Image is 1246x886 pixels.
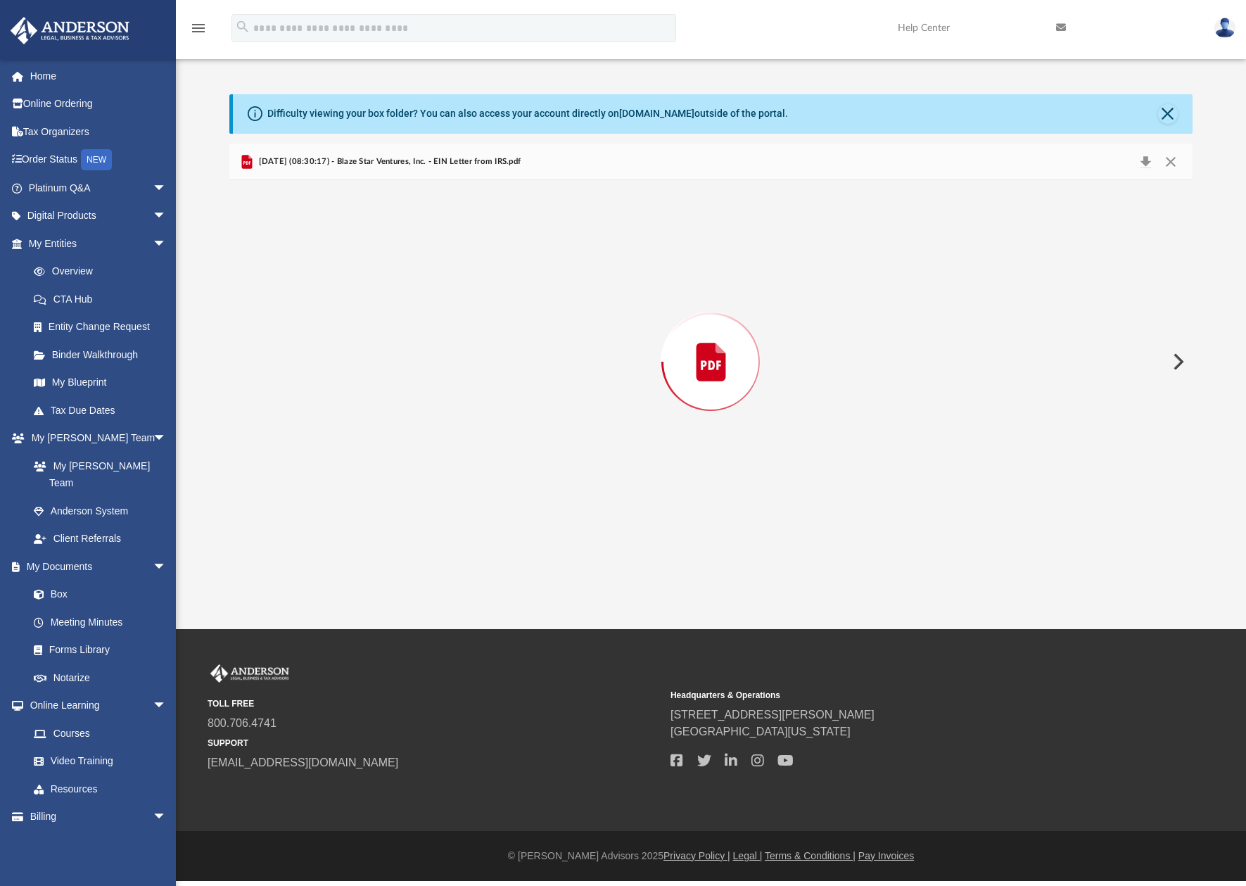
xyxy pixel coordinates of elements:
[176,849,1246,863] div: © [PERSON_NAME] Advisors 2025
[190,20,207,37] i: menu
[20,497,181,525] a: Anderson System
[235,19,250,34] i: search
[255,156,521,168] span: [DATE] (08:30:17) - Blaze Star Ventures, Inc. - EIN Letter from IRS.pdf
[20,369,181,397] a: My Blueprint
[1162,342,1193,381] button: Next File
[20,258,188,286] a: Overview
[20,313,188,341] a: Entity Change Request
[10,803,188,831] a: Billingarrow_drop_down
[20,341,188,369] a: Binder Walkthrough
[208,737,661,749] small: SUPPORT
[267,106,788,121] div: Difficulty viewing your box folder? You can also access your account directly on outside of the p...
[20,664,181,692] a: Notarize
[153,424,181,453] span: arrow_drop_down
[10,90,188,118] a: Online Ordering
[10,424,181,453] a: My [PERSON_NAME] Teamarrow_drop_down
[10,552,181,581] a: My Documentsarrow_drop_down
[20,719,181,747] a: Courses
[20,747,174,776] a: Video Training
[153,552,181,581] span: arrow_drop_down
[20,608,181,636] a: Meeting Minutes
[670,726,851,738] a: [GEOGRAPHIC_DATA][US_STATE]
[20,452,174,497] a: My [PERSON_NAME] Team
[208,697,661,710] small: TOLL FREE
[10,174,188,202] a: Platinum Q&Aarrow_drop_down
[153,692,181,721] span: arrow_drop_down
[20,581,174,609] a: Box
[81,149,112,170] div: NEW
[670,689,1124,702] small: Headquarters & Operations
[663,850,730,861] a: Privacy Policy |
[153,174,181,203] span: arrow_drop_down
[858,850,914,861] a: Pay Invoices
[1158,152,1183,172] button: Close
[10,830,188,859] a: Events Calendar
[208,757,398,768] a: [EMAIL_ADDRESS][DOMAIN_NAME]
[10,202,188,230] a: Digital Productsarrow_drop_down
[765,850,856,861] a: Terms & Conditions |
[153,202,181,231] span: arrow_drop_down
[670,709,875,721] a: [STREET_ADDRESS][PERSON_NAME]
[10,146,188,175] a: Order StatusNEW
[20,285,188,313] a: CTA Hub
[733,850,763,861] a: Legal |
[20,396,188,424] a: Tax Due Dates
[10,118,188,146] a: Tax Organizers
[208,664,292,683] img: Anderson Advisors Platinum Portal
[153,803,181,832] span: arrow_drop_down
[229,144,1193,544] div: Preview
[208,717,276,729] a: 800.706.4741
[20,525,181,553] a: Client Referrals
[1214,18,1235,38] img: User Pic
[1133,152,1158,172] button: Download
[6,17,134,44] img: Anderson Advisors Platinum Portal
[10,692,181,720] a: Online Learningarrow_drop_down
[1158,104,1178,124] button: Close
[20,775,181,803] a: Resources
[153,229,181,258] span: arrow_drop_down
[20,636,174,664] a: Forms Library
[619,108,694,119] a: [DOMAIN_NAME]
[190,27,207,37] a: menu
[10,229,188,258] a: My Entitiesarrow_drop_down
[10,62,188,90] a: Home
